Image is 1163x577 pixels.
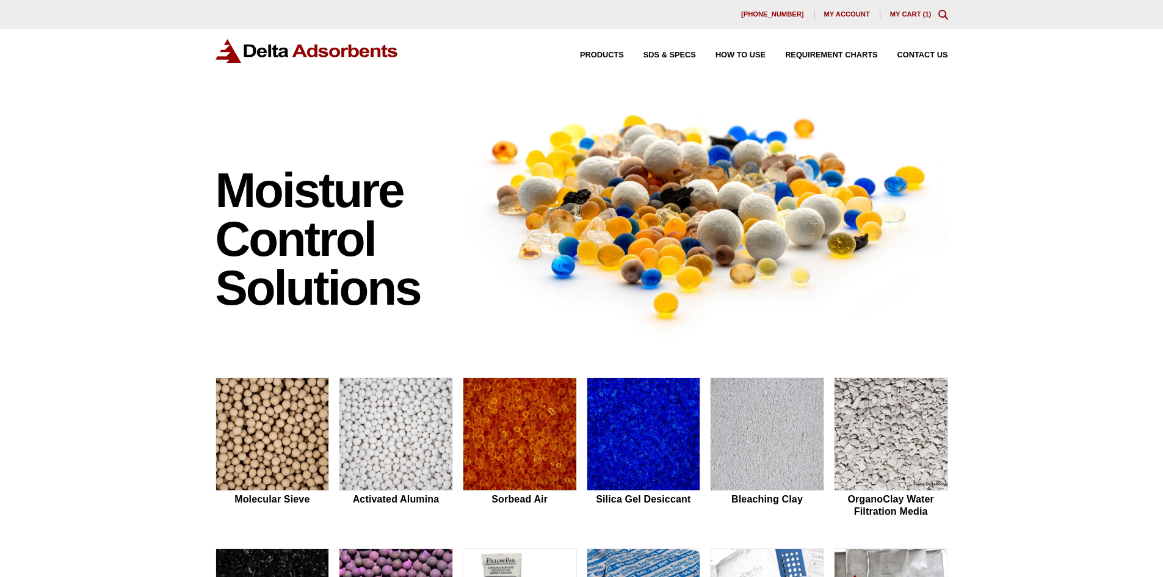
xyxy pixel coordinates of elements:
[890,10,932,18] a: My Cart (1)
[624,51,696,59] a: SDS & SPECS
[216,166,451,313] h1: Moisture Control Solutions
[587,493,701,505] h2: Silica Gel Desiccant
[339,377,453,519] a: Activated Alumina
[463,493,577,505] h2: Sorbead Air
[710,493,824,505] h2: Bleaching Clay
[216,39,399,63] img: Delta Adsorbents
[216,377,330,519] a: Molecular Sieve
[580,51,624,59] span: Products
[463,377,577,519] a: Sorbead Air
[878,51,948,59] a: Contact Us
[897,51,948,59] span: Contact Us
[925,10,929,18] span: 1
[785,51,877,59] span: Requirement Charts
[216,493,330,505] h2: Molecular Sieve
[587,377,701,519] a: Silica Gel Desiccant
[824,11,870,18] span: My account
[710,377,824,519] a: Bleaching Clay
[339,493,453,505] h2: Activated Alumina
[834,493,948,517] h2: OrganoClay Water Filtration Media
[814,10,880,20] a: My account
[938,10,948,20] div: Toggle Modal Content
[731,10,814,20] a: [PHONE_NUMBER]
[834,377,948,519] a: OrganoClay Water Filtration Media
[716,51,766,59] span: How to Use
[643,51,696,59] span: SDS & SPECS
[741,11,804,18] span: [PHONE_NUMBER]
[560,51,624,59] a: Products
[766,51,877,59] a: Requirement Charts
[463,92,948,338] img: Image
[696,51,766,59] a: How to Use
